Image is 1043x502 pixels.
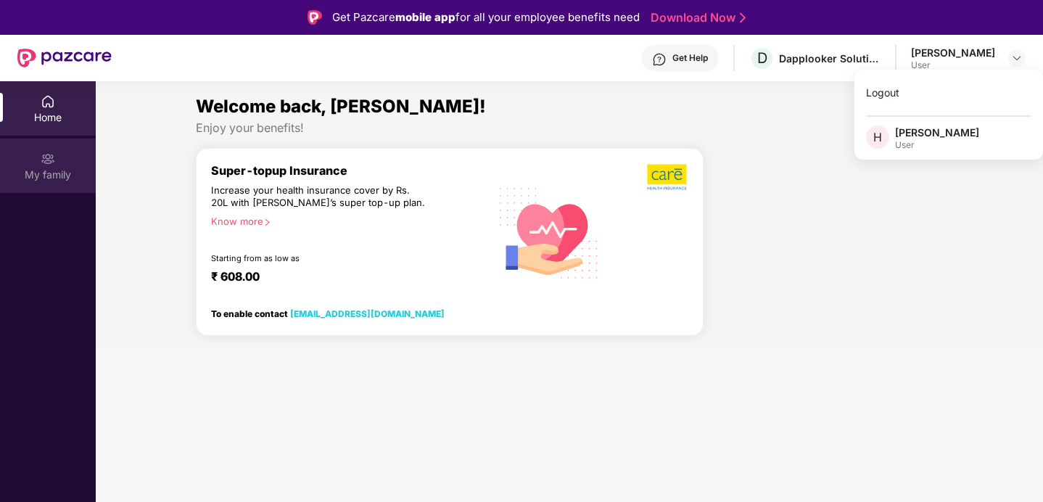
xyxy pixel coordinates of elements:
span: D [757,49,767,67]
a: Download Now [651,10,741,25]
span: H [873,128,882,146]
span: Welcome back, [PERSON_NAME]! [196,96,486,117]
div: User [895,139,979,151]
div: [PERSON_NAME] [895,126,979,139]
img: svg+xml;base64,PHN2ZyBpZD0iSG9tZSIgeG1sbnM9Imh0dHA6Ly93d3cudzMub3JnLzIwMDAvc3ZnIiB3aWR0aD0iMjAiIG... [41,94,55,109]
img: Logo [308,10,322,25]
div: Dapplooker Solutions Private Limited [779,52,881,65]
div: Logout [854,78,1043,107]
strong: mobile app [395,10,455,24]
div: Get Help [672,52,708,64]
div: Get Pazcare for all your employee benefits need [332,9,640,26]
div: Enjoy your benefits! [196,120,944,136]
img: b5dec4f62d2307b9de63beb79f102df3.png [647,163,688,191]
img: svg+xml;base64,PHN2ZyBpZD0iSGVscC0zMngzMiIgeG1sbnM9Imh0dHA6Ly93d3cudzMub3JnLzIwMDAvc3ZnIiB3aWR0aD... [652,52,667,67]
img: svg+xml;base64,PHN2ZyBpZD0iRHJvcGRvd24tMzJ4MzIiIHhtbG5zPSJodHRwOi8vd3d3LnczLm9yZy8yMDAwL3N2ZyIgd2... [1011,52,1023,64]
div: Increase your health insurance cover by Rs. 20L with [PERSON_NAME]’s super top-up plan. [211,184,427,210]
span: right [263,218,271,226]
div: [PERSON_NAME] [911,46,995,59]
div: User [911,59,995,71]
a: [EMAIL_ADDRESS][DOMAIN_NAME] [290,308,445,319]
div: ₹ 608.00 [211,269,475,287]
div: To enable contact [211,308,445,318]
div: Super-topup Insurance [211,163,490,178]
img: New Pazcare Logo [17,49,112,67]
img: svg+xml;base64,PHN2ZyB3aWR0aD0iMjAiIGhlaWdodD0iMjAiIHZpZXdCb3g9IjAgMCAyMCAyMCIgZmlsbD0ibm9uZSIgeG... [41,152,55,166]
div: Know more [211,215,481,226]
img: Stroke [740,10,746,25]
div: Starting from as low as [211,253,428,263]
img: svg+xml;base64,PHN2ZyB4bWxucz0iaHR0cDovL3d3dy53My5vcmcvMjAwMC9zdmciIHhtbG5zOnhsaW5rPSJodHRwOi8vd3... [490,171,609,292]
